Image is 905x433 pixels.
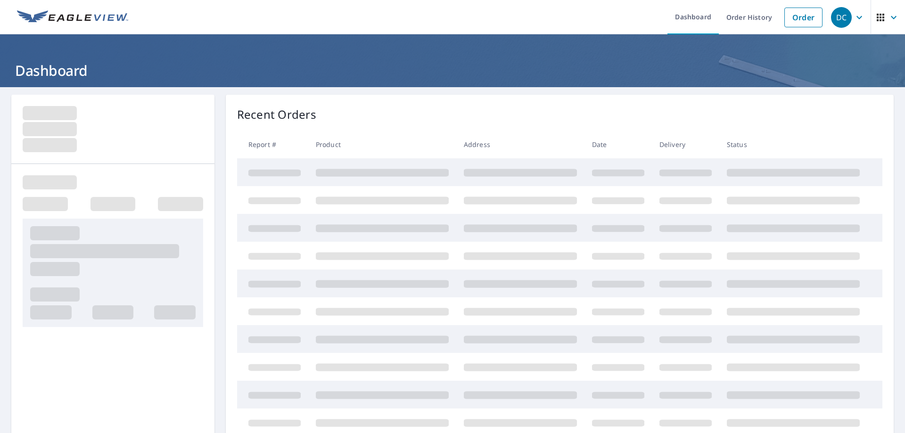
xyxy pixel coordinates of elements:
img: EV Logo [17,10,128,25]
th: Delivery [652,131,719,158]
th: Product [308,131,456,158]
a: Order [784,8,823,27]
p: Recent Orders [237,106,316,123]
th: Address [456,131,584,158]
h1: Dashboard [11,61,894,80]
th: Status [719,131,867,158]
div: DC [831,7,852,28]
th: Report # [237,131,308,158]
th: Date [584,131,652,158]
